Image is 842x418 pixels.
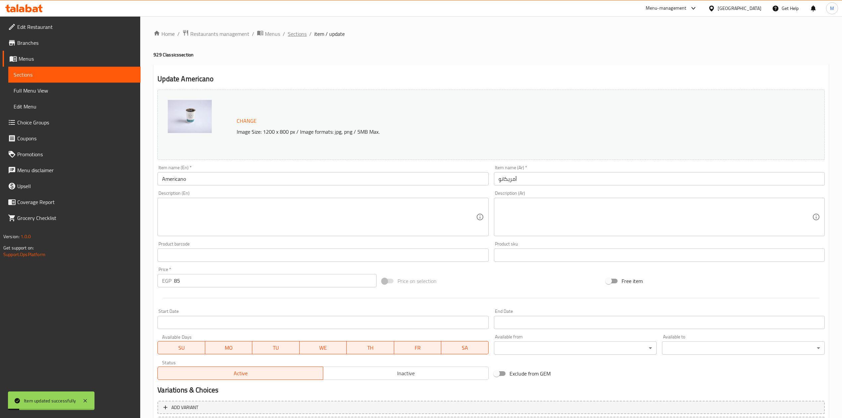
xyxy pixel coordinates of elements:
[397,343,439,353] span: FR
[17,182,135,190] span: Upsell
[494,341,657,355] div: ​
[3,250,45,259] a: Support.OpsPlatform
[17,166,135,174] span: Menu disclaimer
[252,30,254,38] li: /
[3,194,141,210] a: Coverage Report
[17,134,135,142] span: Coupons
[157,367,323,380] button: Active
[157,74,825,84] h2: Update Americano
[349,343,391,353] span: TH
[21,232,31,241] span: 1.0.0
[494,248,825,262] input: Please enter product sku
[347,341,394,354] button: TH
[3,35,141,51] a: Branches
[14,87,135,95] span: Full Menu View
[830,5,834,12] span: M
[441,341,489,354] button: SA
[323,367,489,380] button: Inactive
[8,83,141,99] a: Full Menu View
[265,30,280,38] span: Menus
[190,30,249,38] span: Restaurants management
[3,244,34,252] span: Get support on:
[283,30,285,38] li: /
[288,30,307,38] a: Sections
[314,30,345,38] span: item / update
[174,274,376,287] input: Please enter price
[255,343,297,353] span: TU
[252,341,300,354] button: TU
[622,277,643,285] span: Free item
[153,30,829,38] nav: breadcrumb
[157,248,488,262] input: Please enter product barcode
[153,30,175,38] a: Home
[160,343,202,353] span: SU
[17,214,135,222] span: Grocery Checklist
[205,341,253,354] button: MO
[24,397,76,404] div: Item updated successfully
[160,369,321,378] span: Active
[157,341,205,354] button: SU
[14,71,135,79] span: Sections
[17,150,135,158] span: Promotions
[3,51,141,67] a: Menus
[171,403,198,412] span: Add variant
[3,210,141,226] a: Grocery Checklist
[257,30,280,38] a: Menus
[3,114,141,130] a: Choice Groups
[177,30,180,38] li: /
[208,343,250,353] span: MO
[662,341,825,355] div: ​
[300,341,347,354] button: WE
[162,277,171,285] p: EGP
[234,114,259,128] button: Change
[17,198,135,206] span: Coverage Report
[3,19,141,35] a: Edit Restaurant
[17,23,135,31] span: Edit Restaurant
[19,55,135,63] span: Menus
[397,277,437,285] span: Price on selection
[3,178,141,194] a: Upsell
[8,67,141,83] a: Sections
[234,128,719,136] p: Image Size: 1200 x 800 px / Image formats: jpg, png / 5MB Max.
[646,4,687,12] div: Menu-management
[718,5,761,12] div: [GEOGRAPHIC_DATA]
[326,369,486,378] span: Inactive
[3,232,20,241] span: Version:
[494,172,825,185] input: Enter name Ar
[309,30,312,38] li: /
[302,343,344,353] span: WE
[510,370,551,378] span: Exclude from GEM
[394,341,442,354] button: FR
[157,385,825,395] h2: Variations & Choices
[444,343,486,353] span: SA
[17,118,135,126] span: Choice Groups
[237,116,257,126] span: Change
[3,146,141,162] a: Promotions
[168,100,212,133] img: mmw_638826509010345240
[157,401,825,414] button: Add variant
[153,51,829,58] h4: 929 Classics section
[157,172,488,185] input: Enter name En
[14,103,135,110] span: Edit Menu
[3,130,141,146] a: Coupons
[17,39,135,47] span: Branches
[182,30,249,38] a: Restaurants management
[3,162,141,178] a: Menu disclaimer
[8,99,141,114] a: Edit Menu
